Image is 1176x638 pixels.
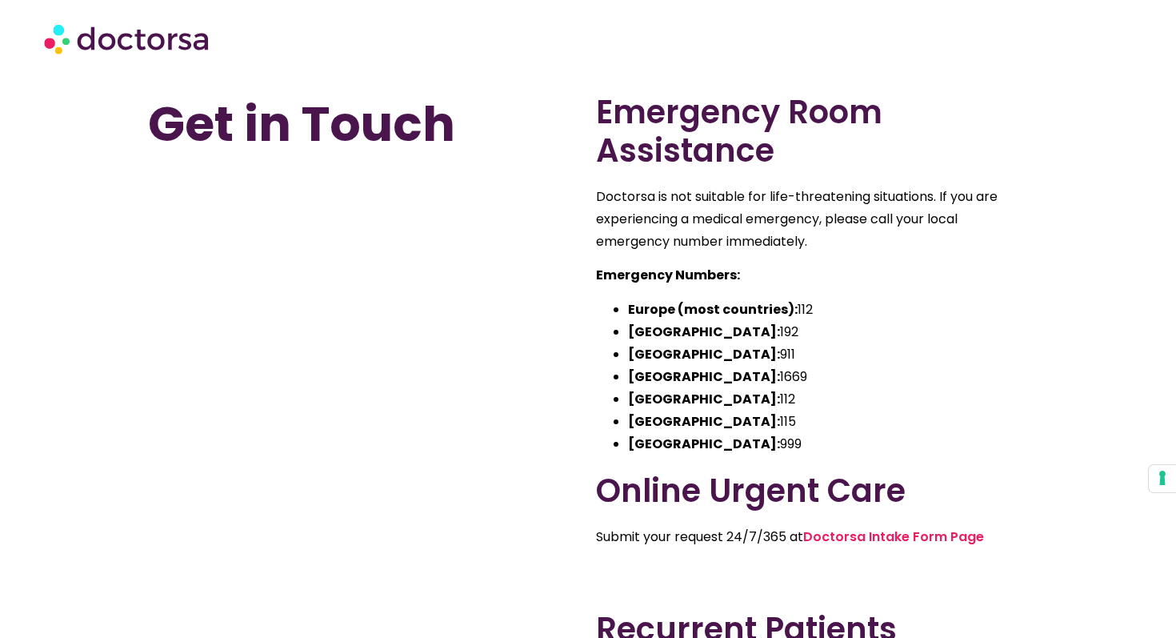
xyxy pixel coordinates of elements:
[628,390,780,408] strong: [GEOGRAPHIC_DATA]:
[596,471,1028,510] h2: Online Urgent Care
[596,186,1028,253] p: Doctorsa is not suitable for life-threatening situations. If you are experiencing a medical emerg...
[803,528,984,546] a: Doctorsa Intake Form Page
[628,435,780,453] strong: [GEOGRAPHIC_DATA]:
[628,367,780,386] strong: [GEOGRAPHIC_DATA]:
[628,412,780,431] strong: [GEOGRAPHIC_DATA]:
[148,93,580,155] h1: Get in Touch
[628,343,1028,366] li: 911
[628,323,780,341] strong: [GEOGRAPHIC_DATA]:
[628,366,1028,388] li: 1669
[596,266,740,284] strong: Emergency Numbers:
[596,526,1028,548] p: Submit your request 24/7/365 at
[628,345,780,363] strong: [GEOGRAPHIC_DATA]:
[628,388,1028,411] li: 112
[628,433,1028,455] li: 999
[628,411,1028,433] li: 115
[628,299,1028,321] li: 112
[596,93,1028,170] h2: Emergency Room Assistance
[628,300,798,319] strong: Europe (most countries):
[1149,465,1176,492] button: Your consent preferences for tracking technologies
[628,321,1028,343] li: 192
